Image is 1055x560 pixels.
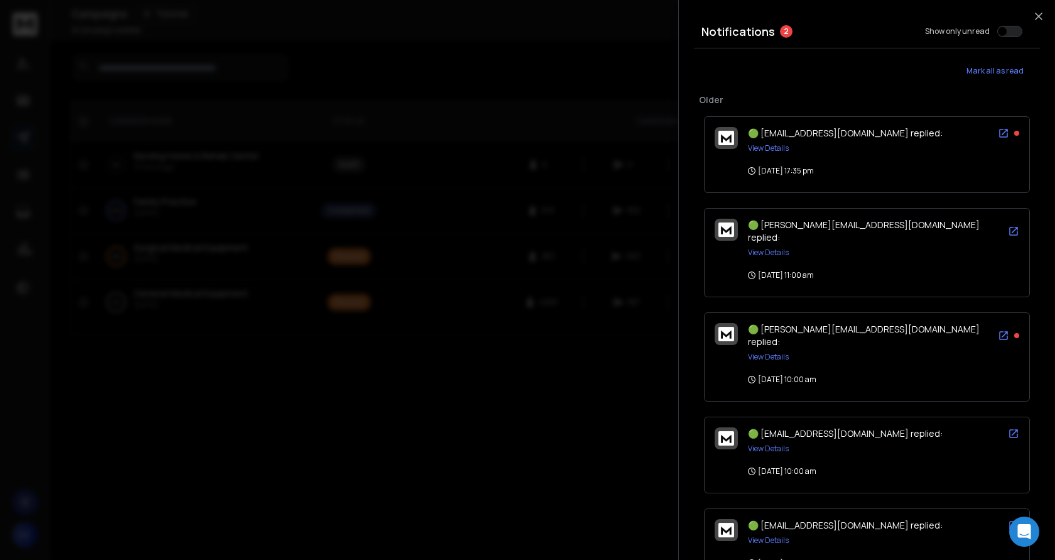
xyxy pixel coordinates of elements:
[718,327,734,341] img: logo
[748,270,814,280] p: [DATE] 11:00 am
[780,25,793,38] span: 2
[748,143,789,153] button: View Details
[718,523,734,537] img: logo
[701,23,775,40] h3: Notifications
[748,248,789,258] button: View Details
[748,535,789,546] button: View Details
[748,127,943,139] span: 🟢 [EMAIL_ADDRESS][DOMAIN_NAME] replied:
[748,166,814,176] p: [DATE] 17:35 pm
[966,66,1024,76] span: Mark all as read
[925,26,990,36] label: Show only unread
[1009,517,1039,547] div: Open Intercom Messenger
[718,431,734,446] img: logo
[949,58,1040,84] button: Mark all as read
[718,131,734,145] img: logo
[718,222,734,237] img: logo
[748,375,816,385] p: [DATE] 10:00 am
[748,466,816,476] p: [DATE] 10:00 am
[699,94,1035,106] p: Older
[748,519,943,531] span: 🟢 [EMAIL_ADDRESS][DOMAIN_NAME] replied:
[748,427,943,439] span: 🟢 [EMAIL_ADDRESS][DOMAIN_NAME] replied:
[748,444,789,454] button: View Details
[748,323,980,348] span: 🟢 [PERSON_NAME][EMAIL_ADDRESS][DOMAIN_NAME] replied:
[748,219,980,243] span: 🟢 [PERSON_NAME][EMAIL_ADDRESS][DOMAIN_NAME] replied:
[748,352,789,362] button: View Details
